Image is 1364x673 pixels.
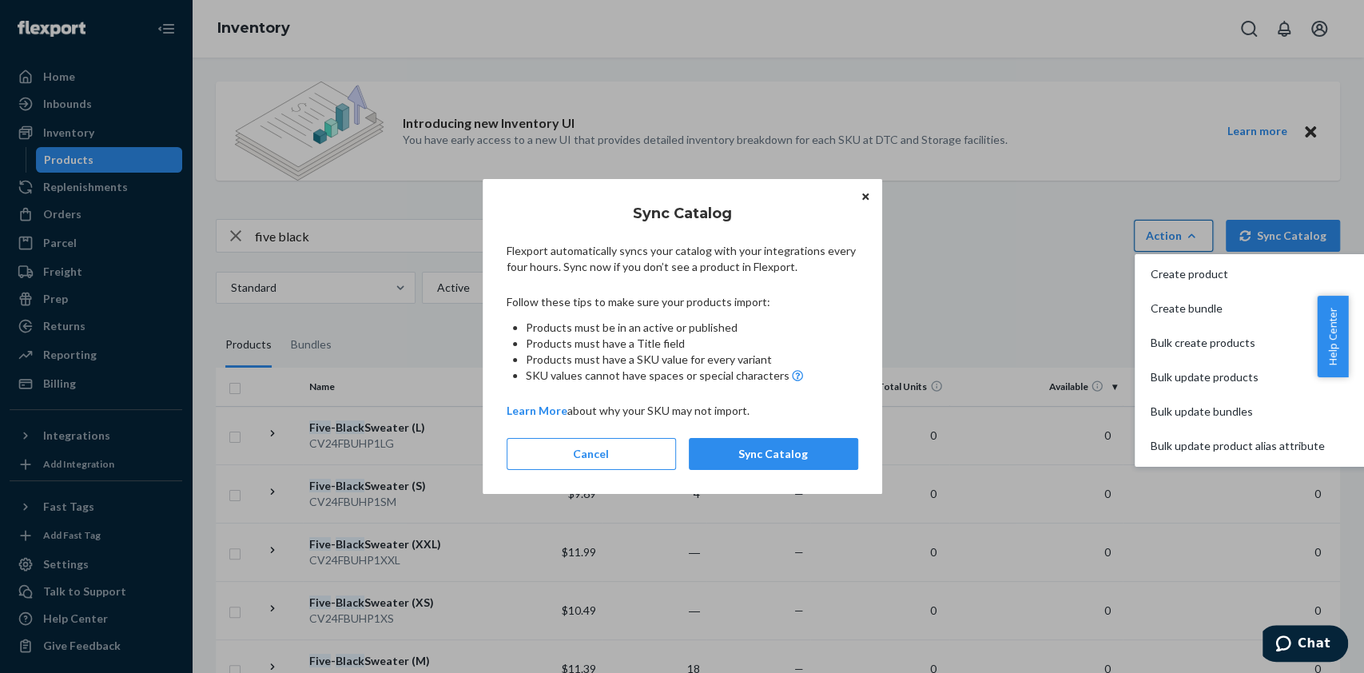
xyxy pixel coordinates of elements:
span: Products must be in an active or published [526,321,738,334]
span: Chat [35,11,68,26]
button: Cancel [507,438,676,470]
button: Close [857,187,873,205]
p: about why your SKU may not import. [507,403,858,419]
span: Create bundle [1151,303,1325,314]
span: Bulk update product alias attribute [1151,440,1325,452]
span: Bulk update bundles [1151,406,1325,417]
span: Products must have a Title field [526,336,685,350]
h2: Sync Catalog [507,203,858,224]
p: Follow these tips to make sure your products import: [507,294,858,310]
button: Sync Catalog [689,438,858,470]
span: Products must have a SKU value for every variant [526,352,772,366]
p: Flexport automatically syncs your catalog with your integrations every four hours. Sync now if yo... [507,243,858,275]
a: Learn More [507,404,567,417]
span: Bulk create products [1151,337,1325,348]
span: Bulk update products [1151,372,1325,383]
span: Create product [1151,269,1325,280]
span: SKU values cannot have spaces or special characters [526,368,789,384]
